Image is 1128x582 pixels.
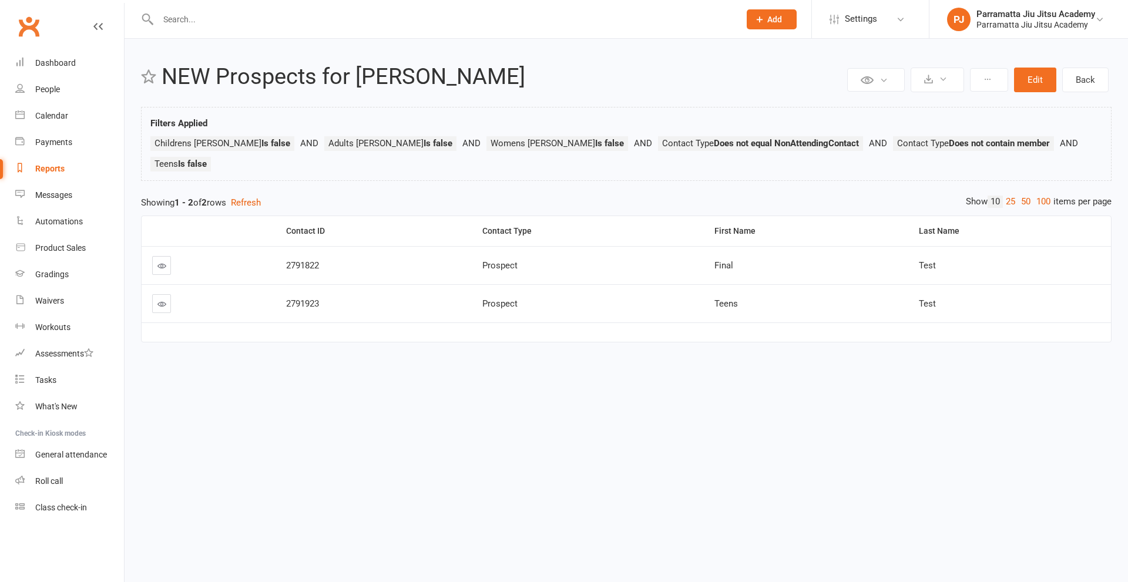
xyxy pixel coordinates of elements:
span: Prospect [482,298,518,309]
span: Add [767,15,782,24]
div: Roll call [35,476,63,486]
a: Automations [15,208,124,235]
a: Tasks [15,367,124,393]
a: Messages [15,182,124,208]
a: People [15,76,124,103]
span: Womens [PERSON_NAME] [491,138,624,149]
strong: Is false [261,138,290,149]
a: Class kiosk mode [15,494,124,521]
a: Calendar [15,103,124,129]
div: PJ [947,8,971,31]
a: Assessments [15,341,124,367]
a: Dashboard [15,50,124,76]
div: First Name [714,227,899,236]
div: Tasks [35,375,56,385]
div: Messages [35,190,72,200]
div: Waivers [35,296,64,305]
div: People [35,85,60,94]
div: Product Sales [35,243,86,253]
span: 2791822 [286,260,319,271]
a: Waivers [15,288,124,314]
a: Product Sales [15,235,124,261]
div: Parramatta Jiu Jitsu Academy [976,19,1095,30]
strong: Is false [424,138,452,149]
span: 2791923 [286,298,319,309]
span: Teens [155,159,207,169]
div: Last Name [919,227,1102,236]
div: Assessments [35,349,93,358]
span: Teens [714,298,738,309]
a: General attendance kiosk mode [15,442,124,468]
span: Prospect [482,260,518,271]
a: 50 [1018,196,1033,208]
div: What's New [35,402,78,411]
div: Show items per page [966,196,1112,208]
strong: Does not equal NonAttendingContact [714,138,859,149]
strong: Is false [595,138,624,149]
span: Test [919,260,936,271]
span: Test [919,298,936,309]
div: Contact ID [286,227,463,236]
strong: Is false [178,159,207,169]
span: Final [714,260,733,271]
button: Add [747,9,797,29]
a: 10 [988,196,1003,208]
button: Refresh [231,196,261,210]
div: Calendar [35,111,68,120]
a: Workouts [15,314,124,341]
div: Parramatta Jiu Jitsu Academy [976,9,1095,19]
a: Roll call [15,468,124,494]
input: Search... [155,11,731,28]
div: Contact Type [482,227,694,236]
a: Clubworx [14,12,43,41]
div: Dashboard [35,58,76,68]
span: Settings [845,6,877,32]
a: 100 [1033,196,1053,208]
a: Reports [15,156,124,182]
strong: Does not contain member [949,138,1050,149]
div: Gradings [35,270,69,279]
div: Class check-in [35,503,87,512]
a: Gradings [15,261,124,288]
div: Workouts [35,322,70,332]
span: Contact Type [662,138,859,149]
a: Payments [15,129,124,156]
span: Childrens [PERSON_NAME] [155,138,290,149]
strong: 2 [202,197,207,208]
div: Reports [35,164,65,173]
button: Edit [1014,68,1056,92]
strong: 1 - 2 [174,197,193,208]
span: Adults [PERSON_NAME] [328,138,452,149]
span: Contact Type [897,138,1050,149]
strong: Filters Applied [150,118,207,129]
a: What's New [15,393,124,420]
a: 25 [1003,196,1018,208]
div: Automations [35,217,83,226]
a: Back [1062,68,1109,92]
div: General attendance [35,450,107,459]
div: Showing of rows [141,196,1112,210]
h2: NEW Prospects for [PERSON_NAME] [162,65,844,89]
div: Payments [35,137,72,147]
